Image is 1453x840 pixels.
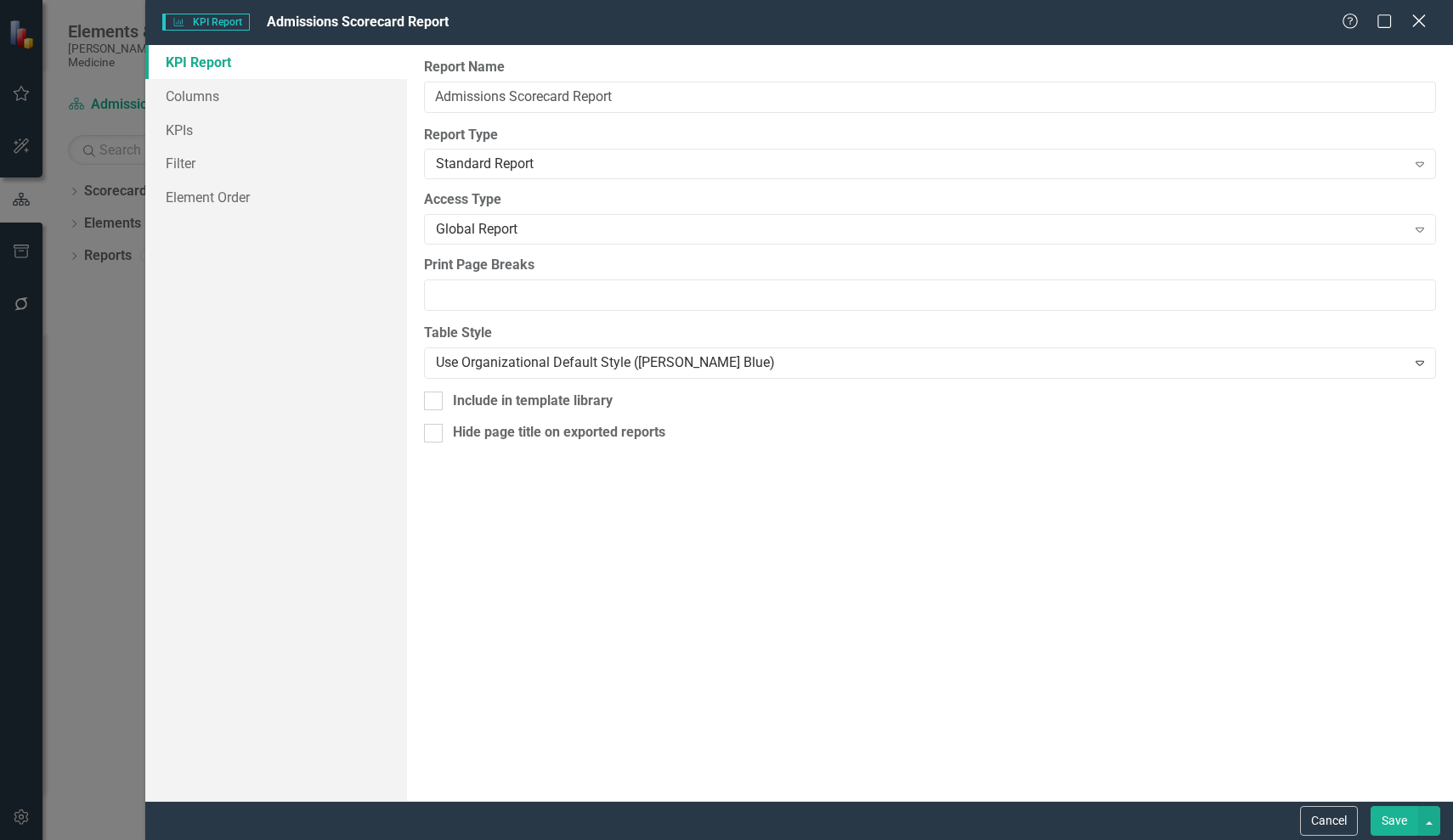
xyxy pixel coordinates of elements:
div: Include in template library [453,392,613,411]
a: KPIs [145,113,407,147]
div: Hide page title on exported reports [453,423,665,443]
button: Save [1371,806,1418,836]
button: Cancel [1300,806,1358,836]
span: Admissions Scorecard Report [267,14,449,30]
input: Report Name [424,82,1436,113]
label: Access Type [424,190,1436,210]
span: KPI Report [162,14,250,31]
a: Filter [145,146,407,180]
label: Report Type [424,126,1436,145]
label: Report Name [424,58,1436,77]
label: Print Page Breaks [424,256,1436,275]
a: Columns [145,79,407,113]
div: Global Report [436,220,1406,240]
a: Element Order [145,180,407,214]
div: Standard Report [436,155,1406,174]
a: KPI Report [145,45,407,79]
label: Table Style [424,324,1436,343]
